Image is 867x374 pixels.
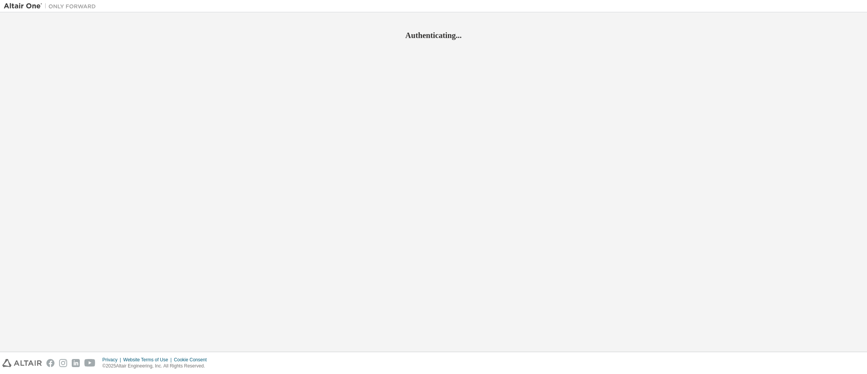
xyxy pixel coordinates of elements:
img: altair_logo.svg [2,359,42,367]
div: Website Terms of Use [123,357,174,363]
p: © 2025 Altair Engineering, Inc. All Rights Reserved. [102,363,211,369]
div: Privacy [102,357,123,363]
img: Altair One [4,2,100,10]
img: facebook.svg [46,359,54,367]
img: instagram.svg [59,359,67,367]
div: Cookie Consent [174,357,211,363]
img: youtube.svg [84,359,96,367]
img: linkedin.svg [72,359,80,367]
h2: Authenticating... [4,30,863,40]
